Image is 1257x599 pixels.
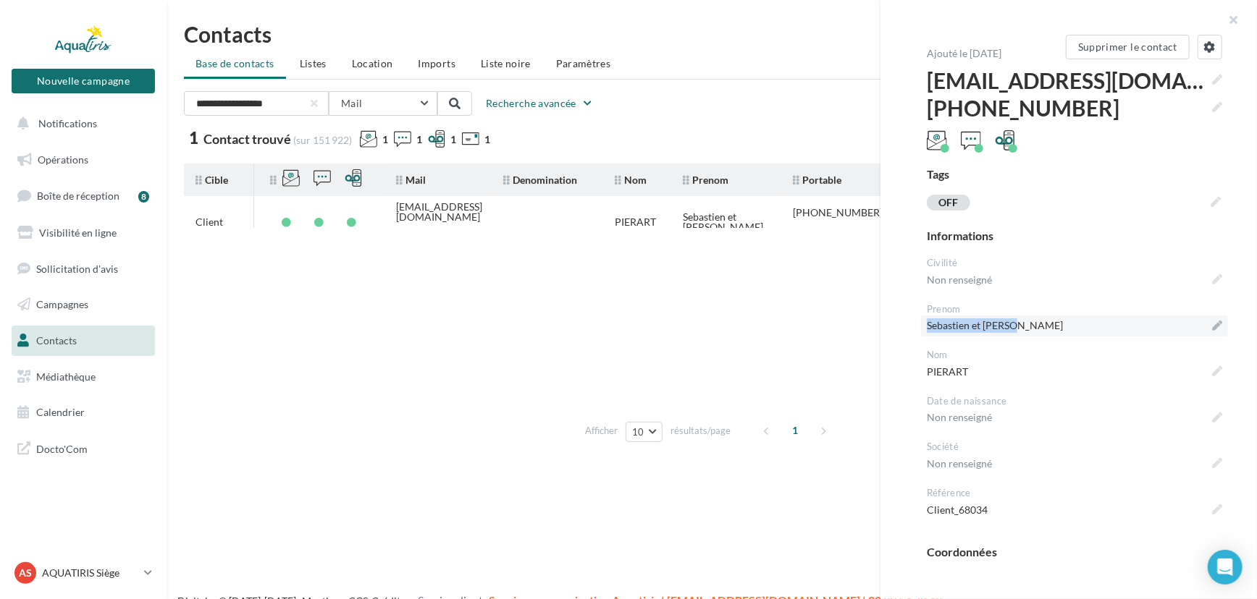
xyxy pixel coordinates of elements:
[927,47,1001,59] span: Ajouté le [DATE]
[38,117,97,129] span: Notifications
[927,544,1222,561] div: Coordonnées
[793,208,883,218] div: [PHONE_NUMBER]
[382,132,388,147] span: 1
[556,57,611,69] span: Paramètres
[927,454,1222,474] span: Non renseigné
[683,174,728,186] span: Prenom
[927,440,1222,454] div: Société
[9,180,158,211] a: Boîte de réception8
[36,370,96,383] span: Médiathèque
[396,202,482,222] div: [EMAIL_ADDRESS][DOMAIN_NAME]
[352,57,393,69] span: Location
[670,424,731,438] span: résultats/page
[615,217,656,227] div: PIERART
[203,131,291,147] span: Contact trouvé
[927,394,1222,408] div: Date de naissance
[12,559,155,587] a: AS AQUATIRIS Siège
[36,298,88,310] span: Campagnes
[39,226,117,239] span: Visibilité en ligne
[480,95,600,112] button: Recherche avancée
[9,109,152,139] button: Notifications
[9,326,158,356] a: Contacts
[784,419,807,442] span: 1
[632,426,644,438] span: 10
[450,132,456,147] span: 1
[481,57,531,69] span: Liste noire
[37,190,119,202] span: Boîte de réception
[927,362,1222,382] span: PIERART
[184,23,1240,45] h1: Contacts
[615,174,647,186] span: Nom
[9,218,158,248] a: Visibilité en ligne
[927,302,1222,316] div: Prenom
[300,57,327,69] span: Listes
[484,132,490,147] span: 1
[927,94,1222,122] span: [PHONE_NUMBER]
[9,362,158,392] a: Médiathèque
[419,57,455,69] span: Imports
[927,228,1222,245] div: Informations
[927,407,1222,428] span: Non renseigné
[36,406,85,418] span: Calendrier
[927,270,1222,290] span: Non renseigné
[196,174,228,186] span: Cible
[396,174,426,186] span: Mail
[927,348,1222,362] div: Nom
[138,191,149,203] div: 8
[9,397,158,428] a: Calendrier
[293,134,352,146] span: (sur 151 922)
[36,262,118,274] span: Sollicitation d'avis
[341,97,362,109] span: Mail
[9,254,158,284] a: Sollicitation d'avis
[1066,35,1190,59] button: Supprimer le contact
[927,166,1222,183] div: Tags
[793,174,841,186] span: Portable
[683,212,770,232] div: Sebastien et [PERSON_NAME]
[329,91,437,116] button: Mail
[927,256,1222,270] div: Civilité
[9,433,158,464] a: Docto'Com
[927,195,970,211] div: OFF
[626,422,663,442] button: 10
[927,500,1222,520] span: Client_68034
[9,145,158,175] a: Opérations
[196,217,223,227] div: Client
[42,566,138,580] p: AQUATIRIS Siège
[36,439,88,458] span: Docto'Com
[9,289,158,320] a: Campagnes
[416,132,422,147] span: 1
[503,174,577,186] span: Denomination
[36,334,77,347] span: Contacts
[927,486,1222,500] div: Référence
[19,566,32,580] span: AS
[12,69,155,93] button: Nouvelle campagne
[927,315,1222,336] span: Sebastien et [PERSON_NAME]
[189,130,198,146] span: 1
[1208,550,1243,585] div: Open Intercom Messenger
[585,424,618,438] span: Afficher
[38,153,88,166] span: Opérations
[927,67,1222,94] span: [EMAIL_ADDRESS][DOMAIN_NAME]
